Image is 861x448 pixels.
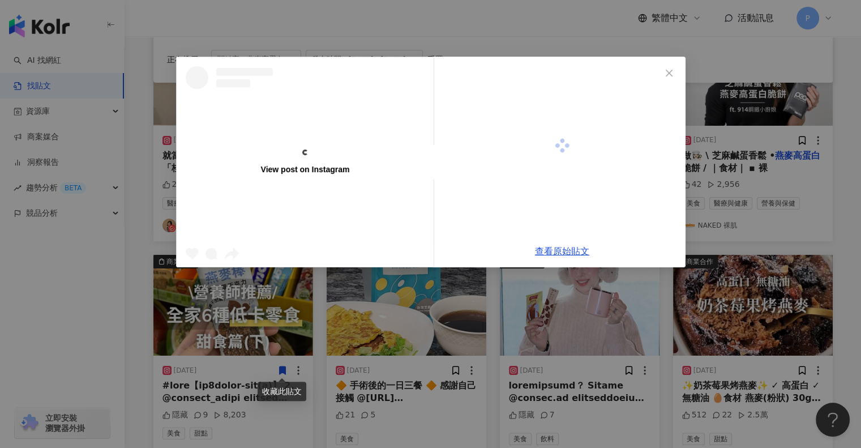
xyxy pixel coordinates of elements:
button: Close [658,62,680,84]
a: View post on Instagram [177,57,434,267]
a: 查看原始貼文 [535,246,589,257]
span: close [665,69,674,78]
div: 收藏此貼文 [258,382,306,401]
div: View post on Instagram [260,164,349,174]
